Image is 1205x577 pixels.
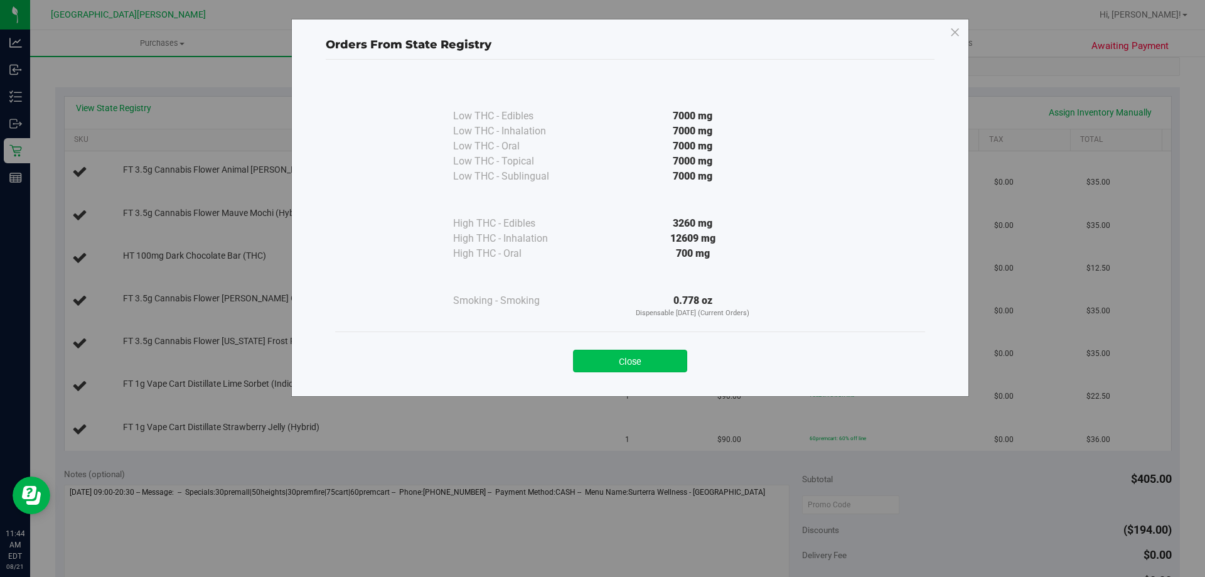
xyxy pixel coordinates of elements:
div: 3260 mg [579,216,807,231]
div: High THC - Oral [453,246,579,261]
div: 7000 mg [579,169,807,184]
div: 12609 mg [579,231,807,246]
span: Orders From State Registry [326,38,491,51]
div: 7000 mg [579,154,807,169]
div: Low THC - Edibles [453,109,579,124]
div: Low THC - Inhalation [453,124,579,139]
div: Low THC - Sublingual [453,169,579,184]
div: Smoking - Smoking [453,293,579,308]
div: High THC - Inhalation [453,231,579,246]
div: 7000 mg [579,139,807,154]
button: Close [573,350,687,372]
iframe: Resource center [13,477,50,514]
div: High THC - Edibles [453,216,579,231]
div: Low THC - Topical [453,154,579,169]
div: 7000 mg [579,109,807,124]
div: 7000 mg [579,124,807,139]
div: Low THC - Oral [453,139,579,154]
p: Dispensable [DATE] (Current Orders) [579,308,807,319]
div: 700 mg [579,246,807,261]
div: 0.778 oz [579,293,807,319]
